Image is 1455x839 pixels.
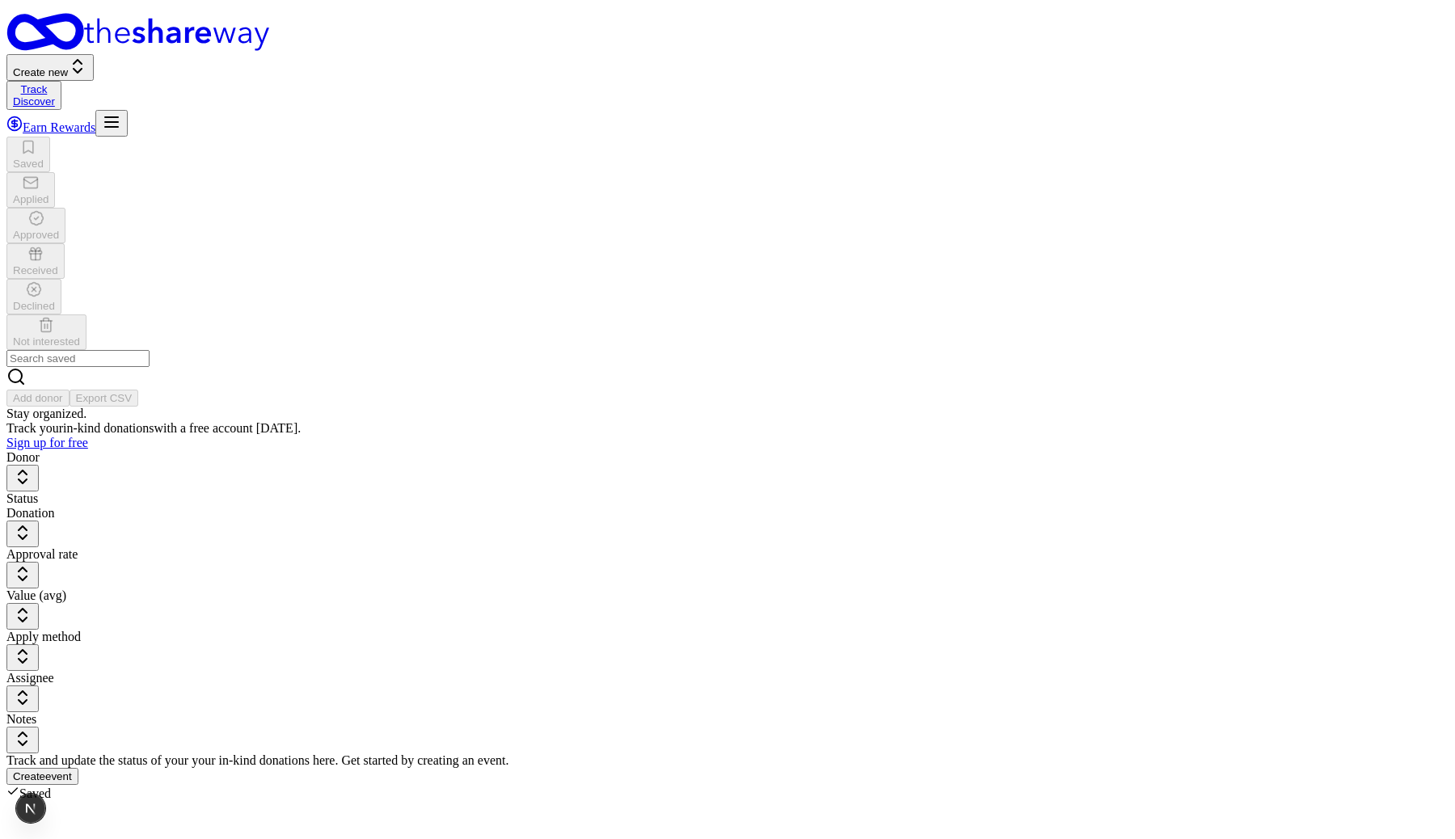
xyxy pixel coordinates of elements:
[6,407,1449,421] div: Stay organized.
[6,436,88,449] a: Sign up for free
[6,785,1449,801] div: Saved
[13,229,59,241] div: Approved
[6,630,1449,644] div: Apply method
[6,421,1449,436] div: Track your in-kind donations with a free account [DATE].
[13,158,44,170] div: Saved
[6,390,70,407] button: Add donor
[6,243,65,279] button: Received
[6,753,1449,768] div: Track and update the status of your your in-kind donations here. Get started by creating an event.
[6,671,1449,685] div: Assignee
[6,768,78,785] button: Createevent
[6,350,150,367] input: Search saved
[6,491,1449,506] div: Status
[6,13,1449,54] a: Home
[6,712,1449,727] div: Notes
[6,208,65,243] button: Approved
[6,81,61,110] button: TrackDiscover
[6,279,61,314] button: Declined
[13,335,80,348] div: Not interested
[6,137,50,172] button: Saved
[6,588,1449,603] div: Value (avg)
[6,172,55,208] button: Applied
[13,264,58,276] div: Received
[6,120,95,134] a: Earn Rewards
[6,314,86,350] button: Not interested
[6,547,1449,562] div: Approval rate
[21,83,48,95] a: Track
[70,390,139,407] button: Export CSV
[6,54,94,81] button: Create new
[13,300,55,312] div: Declined
[6,506,1449,521] div: Donation
[6,450,1449,465] div: Donor
[13,66,68,78] span: Create new
[13,193,48,205] div: Applied
[13,95,55,108] a: Discover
